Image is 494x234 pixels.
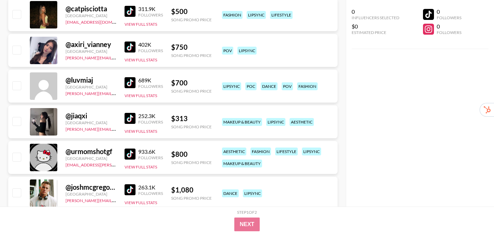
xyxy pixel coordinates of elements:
[138,5,163,12] div: 311.9K
[66,40,116,49] div: @ axiri_vianney
[437,15,461,20] div: Followers
[302,148,321,155] div: lipsync
[222,11,243,19] div: fashion
[222,82,241,90] div: lipsync
[237,210,257,215] div: Step 1 of 2
[125,200,157,205] button: View Full Stats
[261,82,278,90] div: dance
[171,53,212,58] div: Song Promo Price
[125,113,136,124] img: TikTok
[66,18,134,25] a: [EMAIL_ADDRESS][DOMAIN_NAME]
[66,120,116,125] div: [GEOGRAPHIC_DATA]
[66,112,116,120] div: @ jiaqxi
[125,57,157,62] button: View Full Stats
[266,118,285,126] div: lipsync
[297,82,318,90] div: fashion
[222,148,246,155] div: aesthetic
[275,148,298,155] div: lifestyle
[171,17,212,22] div: Song Promo Price
[290,118,314,126] div: aesthetic
[437,8,461,15] div: 0
[171,160,212,165] div: Song Promo Price
[66,156,116,161] div: [GEOGRAPHIC_DATA]
[171,186,212,194] div: $ 1,080
[243,189,262,197] div: lipsync
[66,4,116,13] div: @ catpisciotta
[125,22,157,27] button: View Full Stats
[138,155,163,160] div: Followers
[66,76,116,84] div: @ luvmiaj
[171,7,212,16] div: $ 500
[245,82,257,90] div: poc
[66,125,167,132] a: [PERSON_NAME][EMAIL_ADDRESS][DOMAIN_NAME]
[460,200,486,226] iframe: Drift Widget Chat Controller
[222,47,233,55] div: pov
[222,189,239,197] div: dance
[222,118,262,126] div: makeup & beauty
[66,183,116,191] div: @ joshmcgregor__
[138,184,163,191] div: 263.1K
[138,119,163,125] div: Followers
[138,41,163,48] div: 402K
[282,82,293,90] div: pov
[171,150,212,159] div: $ 800
[66,191,116,197] div: [GEOGRAPHIC_DATA]
[125,93,157,98] button: View Full Stats
[234,218,260,231] button: Next
[352,15,399,20] div: Influencers Selected
[138,113,163,119] div: 252.3K
[138,191,163,196] div: Followers
[66,147,116,156] div: @ urmomshotgf
[352,23,399,30] div: $0
[125,164,157,169] button: View Full Stats
[138,48,163,53] div: Followers
[352,30,399,35] div: Estimated Price
[250,148,271,155] div: fashion
[138,84,163,89] div: Followers
[66,90,167,96] a: [PERSON_NAME][EMAIL_ADDRESS][DOMAIN_NAME]
[125,42,136,52] img: TikTok
[237,47,257,55] div: lipsync
[171,124,212,129] div: Song Promo Price
[66,13,116,18] div: [GEOGRAPHIC_DATA]
[138,12,163,17] div: Followers
[125,77,136,88] img: TikTok
[66,197,167,203] a: [PERSON_NAME][EMAIL_ADDRESS][DOMAIN_NAME]
[171,43,212,51] div: $ 750
[66,49,116,54] div: [GEOGRAPHIC_DATA]
[437,30,461,35] div: Followers
[247,11,266,19] div: lipsync
[352,8,399,15] div: 0
[222,160,262,167] div: makeup & beauty
[171,89,212,94] div: Song Promo Price
[171,196,212,201] div: Song Promo Price
[171,79,212,87] div: $ 700
[125,129,157,134] button: View Full Stats
[66,54,167,60] a: [PERSON_NAME][EMAIL_ADDRESS][DOMAIN_NAME]
[66,84,116,90] div: [GEOGRAPHIC_DATA]
[270,11,293,19] div: lifestyle
[138,77,163,84] div: 689K
[171,114,212,123] div: $ 313
[125,149,136,160] img: TikTok
[125,184,136,195] img: TikTok
[125,6,136,17] img: TikTok
[437,23,461,30] div: 0
[66,161,167,167] a: [EMAIL_ADDRESS][PERSON_NAME][DOMAIN_NAME]
[138,148,163,155] div: 933.6K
